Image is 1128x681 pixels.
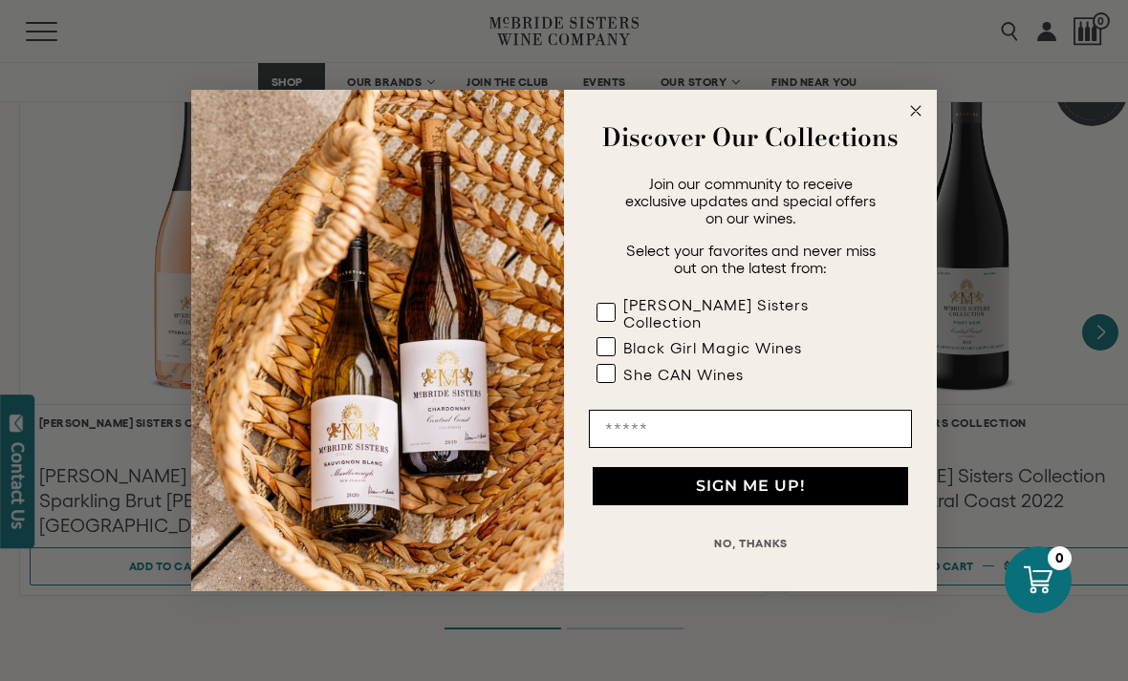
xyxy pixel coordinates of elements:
div: 0 [1048,546,1072,570]
div: Black Girl Magic Wines [623,339,802,356]
button: NO, THANKS [589,524,912,563]
span: Select your favorites and never miss out on the latest from: [626,242,876,276]
span: Join our community to receive exclusive updates and special offers on our wines. [625,175,876,226]
input: Email [589,410,912,448]
div: She CAN Wines [623,366,744,383]
img: 42653730-7e35-4af7-a99d-12bf478283cf.jpeg [191,90,564,591]
strong: Discover Our Collections [602,118,899,156]
button: Close dialog [904,99,927,122]
button: SIGN ME UP! [593,467,908,505]
div: [PERSON_NAME] Sisters Collection [623,296,874,330]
